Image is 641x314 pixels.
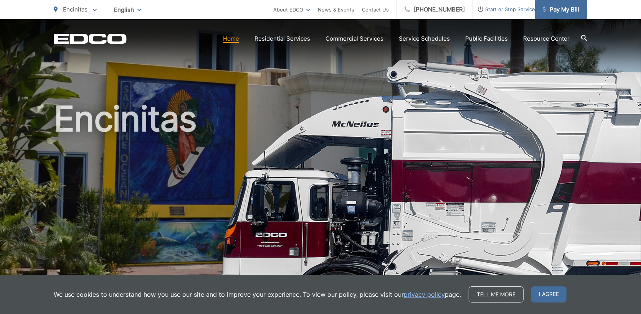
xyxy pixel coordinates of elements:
[254,34,310,43] a: Residential Services
[318,5,354,14] a: News & Events
[469,286,524,302] a: Tell me more
[273,5,310,14] a: About EDCO
[54,290,461,299] p: We use cookies to understand how you use our site and to improve your experience. To view our pol...
[531,286,567,302] span: I agree
[543,5,579,14] span: Pay My Bill
[54,33,127,44] a: EDCD logo. Return to the homepage.
[465,34,508,43] a: Public Facilities
[63,6,88,13] span: Encinitas
[399,34,450,43] a: Service Schedules
[325,34,383,43] a: Commercial Services
[404,290,445,299] a: privacy policy
[523,34,570,43] a: Resource Center
[108,3,147,16] span: English
[362,5,389,14] a: Contact Us
[223,34,239,43] a: Home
